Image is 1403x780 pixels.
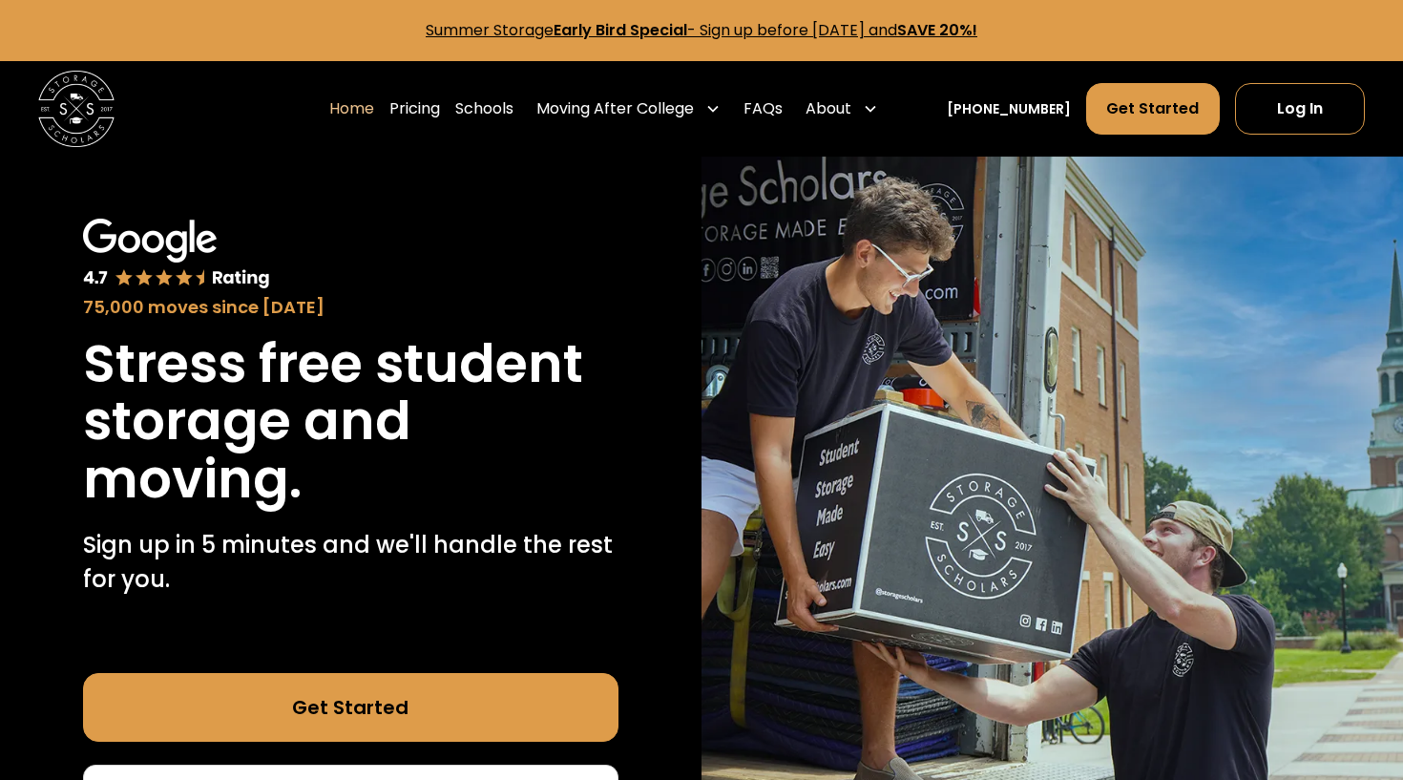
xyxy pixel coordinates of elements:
[83,528,618,597] p: Sign up in 5 minutes and we'll handle the rest for you.
[83,335,618,509] h1: Stress free student storage and moving.
[83,294,618,320] div: 75,000 moves since [DATE]
[83,219,271,290] img: Google 4.7 star rating
[536,97,694,120] div: Moving After College
[947,99,1071,119] a: [PHONE_NUMBER]
[554,19,687,41] strong: Early Bird Special
[389,82,440,136] a: Pricing
[1086,83,1219,135] a: Get Started
[897,19,977,41] strong: SAVE 20%!
[529,82,728,136] div: Moving After College
[38,71,115,147] img: Storage Scholars main logo
[1235,83,1365,135] a: Log In
[798,82,886,136] div: About
[83,673,618,742] a: Get Started
[329,82,374,136] a: Home
[426,19,977,41] a: Summer StorageEarly Bird Special- Sign up before [DATE] andSAVE 20%!
[455,82,513,136] a: Schools
[806,97,851,120] div: About
[38,71,115,147] a: home
[743,82,783,136] a: FAQs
